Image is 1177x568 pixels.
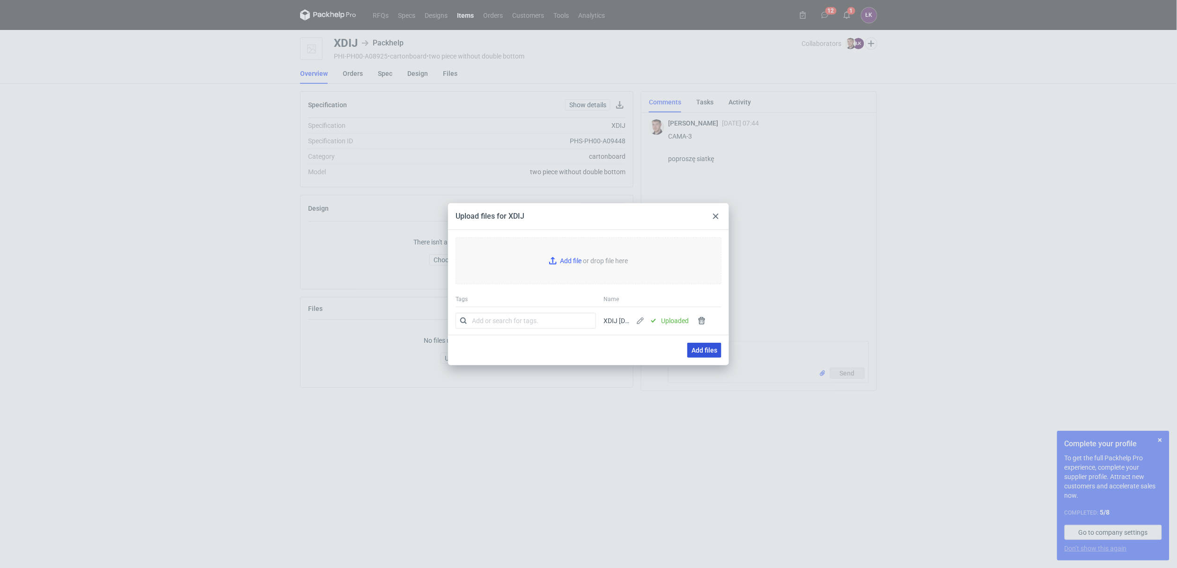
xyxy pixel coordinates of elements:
span: Add files [691,347,717,354]
button: Change name [635,315,646,326]
div: XDIJ [DATE] v2.pdf [603,317,631,325]
div: Name [596,292,689,307]
div: Tags [456,292,596,307]
div: Upload files for XDIJ [456,211,524,221]
button: Add files [687,343,721,358]
p: Uploaded [661,317,689,325]
div: Add or search for tags. [472,316,538,325]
